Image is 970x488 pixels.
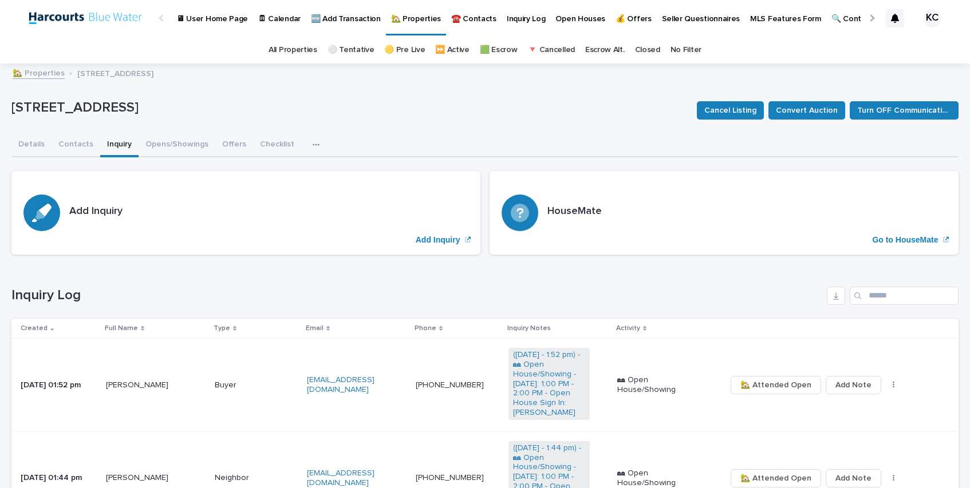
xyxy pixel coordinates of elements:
[527,37,575,64] a: 🔻 Cancelled
[547,205,602,218] h3: HouseMate
[416,235,460,245] p: Add Inquiry
[21,322,48,335] p: Created
[740,375,811,395] span: 🏡 Attended Open
[435,37,470,64] a: ⏩ Active
[307,376,374,394] a: [EMAIL_ADDRESS][DOMAIN_NAME]
[923,9,941,27] div: KC
[215,133,253,157] button: Offers
[23,7,147,30] img: tNrfT9AQRbuT9UvJ4teX
[671,37,701,64] a: No Filter
[776,101,838,120] span: Convert Auction
[69,205,123,218] h3: Add Inquiry
[480,37,518,64] a: 🟩 Escrow
[826,469,881,487] button: Add Note
[215,473,297,483] p: Neighbor
[13,66,65,79] a: 🏡 Properties
[507,322,551,335] p: Inquiry Notes
[585,37,625,64] a: Escrow Alt.
[307,469,374,487] a: [EMAIL_ADDRESS][DOMAIN_NAME]
[826,376,881,394] button: Add Note
[328,37,374,64] a: ⚪️ Tentative
[106,473,188,483] p: [PERSON_NAME]
[306,322,324,335] p: Email
[850,287,959,305] input: Search
[768,101,845,120] button: Convert Auction
[77,66,153,79] p: [STREET_ADDRESS]
[214,322,230,335] p: Type
[100,133,139,157] button: Inquiry
[52,133,100,157] button: Contacts
[139,133,215,157] button: Opens/Showings
[635,37,660,64] a: Closed
[835,469,872,488] span: Add Note
[415,322,436,335] p: Phone
[617,375,699,395] p: 🏘 Open House/Showing
[384,37,425,64] a: 🟡 Pre Live
[11,100,688,116] p: [STREET_ADDRESS]
[253,133,301,157] button: Checklist
[704,101,756,120] span: Cancel Listing
[215,380,297,390] p: Buyer
[416,473,498,483] p: [PHONE_NUMBER]
[872,235,938,245] p: Go to HouseMate
[269,37,317,64] a: All Properties
[11,287,822,304] h1: Inquiry Log
[857,101,951,120] span: Turn OFF Communication
[490,171,959,255] a: Go to HouseMate
[835,375,872,395] span: Add Note
[11,339,959,432] tr: [DATE] 01:52 pm[PERSON_NAME]Buyer[EMAIL_ADDRESS][DOMAIN_NAME][PHONE_NUMBER]([DATE] - 1:52 pm) - 🏘...
[21,473,97,483] p: [DATE] 01:44 pm
[11,133,52,157] button: Details
[697,101,764,120] button: Cancel Listing
[513,350,586,418] a: ([DATE] - 1:52 pm) - 🏘 Open House/Showing - [DATE]: 1:00 PM - 2:00 PM - Open House Sign In: [PERS...
[616,322,640,335] p: Activity
[850,101,959,120] button: Turn OFF Communication
[416,380,498,390] p: [PHONE_NUMBER]
[731,376,821,394] button: 🏡 Attended Open
[740,469,811,488] span: 🏡 Attended Open
[617,469,699,488] p: 🏘 Open House/Showing
[106,380,188,390] p: [PERSON_NAME]
[21,380,97,390] p: [DATE] 01:52 pm
[731,469,821,487] button: 🏡 Attended Open
[11,171,480,255] a: Add Inquiry
[105,322,138,335] p: Full Name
